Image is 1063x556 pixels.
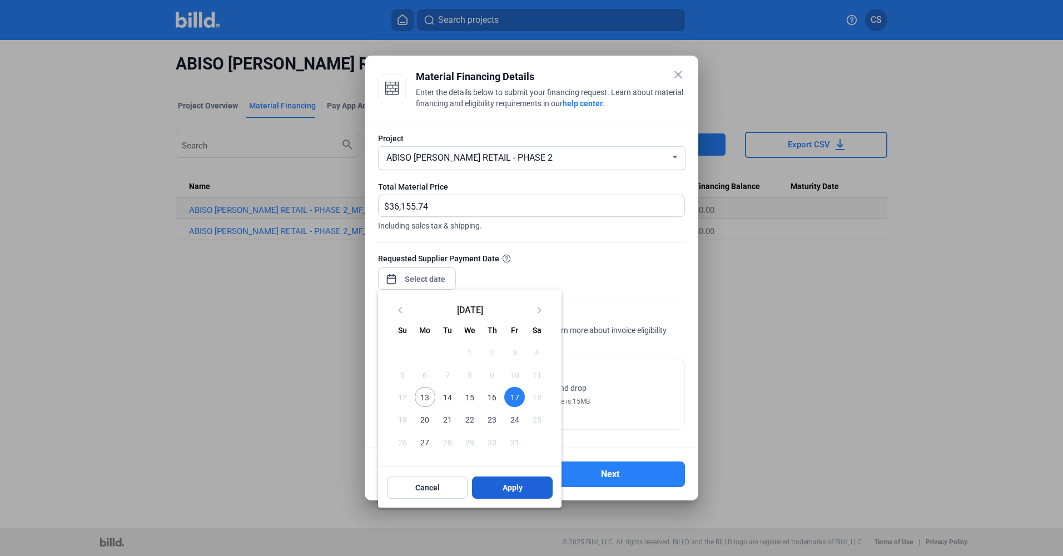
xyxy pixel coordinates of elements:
[398,326,407,335] span: Su
[481,408,503,430] button: October 23, 2025
[503,408,525,430] button: October 24, 2025
[527,387,547,407] span: 18
[527,409,547,429] span: 25
[526,408,548,430] button: October 25, 2025
[482,342,502,362] span: 2
[511,326,518,335] span: Fr
[391,341,459,363] td: OCT
[438,387,458,407] span: 14
[438,431,458,451] span: 28
[459,341,481,363] button: October 1, 2025
[488,326,497,335] span: Th
[464,326,475,335] span: We
[411,305,528,314] span: [DATE]
[436,364,459,386] button: October 7, 2025
[393,409,413,429] span: 19
[481,341,503,363] button: October 2, 2025
[436,386,459,408] button: October 14, 2025
[472,476,553,499] button: Apply
[419,326,430,335] span: Mo
[482,365,502,385] span: 9
[459,430,481,453] button: October 29, 2025
[503,482,523,493] span: Apply
[527,342,547,362] span: 4
[504,387,524,407] span: 17
[482,387,502,407] span: 16
[460,342,480,362] span: 1
[391,364,414,386] button: October 5, 2025
[504,431,524,451] span: 31
[387,476,468,499] button: Cancel
[415,365,435,385] span: 6
[503,364,525,386] button: October 10, 2025
[482,431,502,451] span: 30
[438,365,458,385] span: 7
[391,386,414,408] button: October 12, 2025
[415,431,435,451] span: 27
[391,408,414,430] button: October 19, 2025
[481,386,503,408] button: October 16, 2025
[393,387,413,407] span: 12
[459,386,481,408] button: October 15, 2025
[526,364,548,386] button: October 11, 2025
[393,365,413,385] span: 5
[460,387,480,407] span: 15
[533,304,546,317] mat-icon: keyboard_arrow_right
[460,431,480,451] span: 29
[503,341,525,363] button: October 3, 2025
[415,482,440,493] span: Cancel
[527,365,547,385] span: 11
[504,342,524,362] span: 3
[481,364,503,386] button: October 9, 2025
[414,430,436,453] button: October 27, 2025
[438,409,458,429] span: 21
[482,409,502,429] span: 23
[436,430,459,453] button: October 28, 2025
[415,409,435,429] span: 20
[503,386,525,408] button: October 17, 2025
[459,364,481,386] button: October 8, 2025
[533,326,542,335] span: Sa
[414,408,436,430] button: October 20, 2025
[393,431,413,451] span: 26
[526,341,548,363] button: October 4, 2025
[391,430,414,453] button: October 26, 2025
[414,364,436,386] button: October 6, 2025
[504,365,524,385] span: 10
[443,326,452,335] span: Tu
[394,304,407,317] mat-icon: keyboard_arrow_left
[459,408,481,430] button: October 22, 2025
[526,386,548,408] button: October 18, 2025
[504,409,524,429] span: 24
[460,365,480,385] span: 8
[414,386,436,408] button: October 13, 2025
[436,408,459,430] button: October 21, 2025
[481,430,503,453] button: October 30, 2025
[503,430,525,453] button: October 31, 2025
[415,387,435,407] span: 13
[460,409,480,429] span: 22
